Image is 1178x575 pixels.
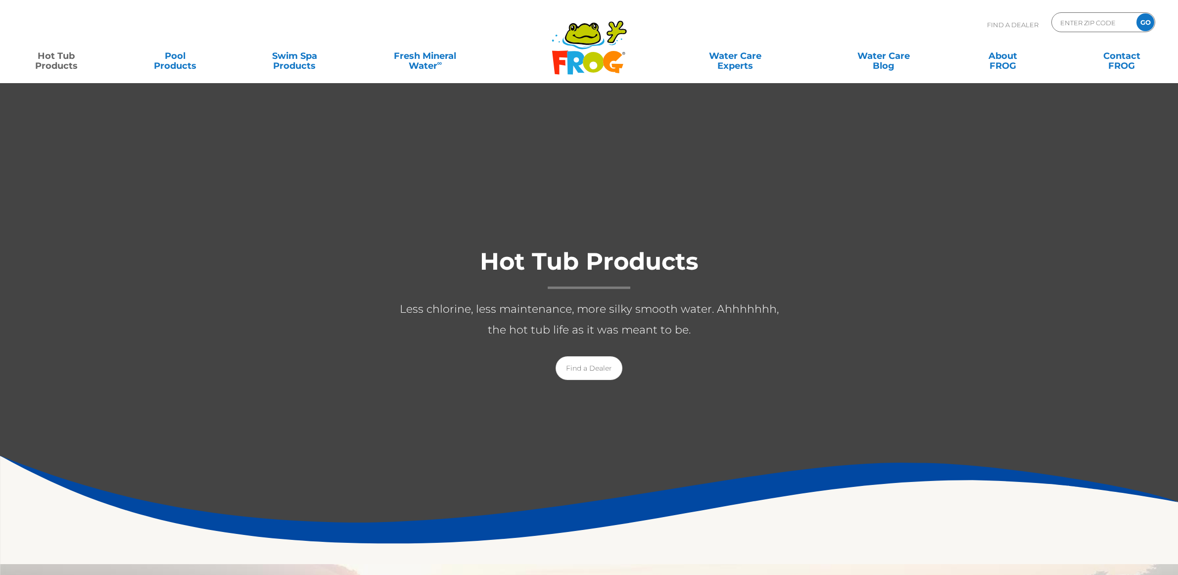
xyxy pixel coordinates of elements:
a: Hot TubProducts [10,46,102,66]
input: Zip Code Form [1059,15,1126,30]
a: Water CareBlog [837,46,930,66]
input: GO [1136,13,1154,31]
a: PoolProducts [129,46,222,66]
sup: ∞ [437,59,442,67]
p: Less chlorine, less maintenance, more silky smooth water. Ahhhhhhh, the hot tub life as it was me... [391,299,787,340]
a: AboutFROG [956,46,1049,66]
p: Find A Dealer [987,12,1038,37]
a: Swim SpaProducts [248,46,341,66]
h1: Hot Tub Products [391,248,787,289]
a: Fresh MineralWater∞ [367,46,483,66]
a: Water CareExperts [660,46,810,66]
a: ContactFROG [1076,46,1168,66]
a: Find a Dealer [556,356,622,380]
